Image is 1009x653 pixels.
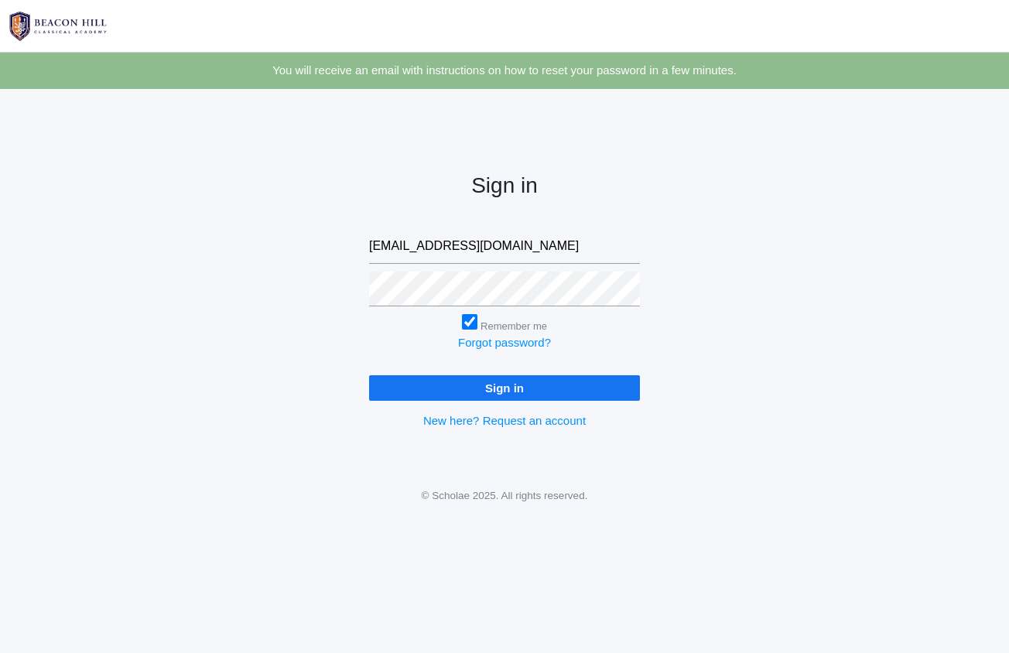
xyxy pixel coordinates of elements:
input: Sign in [369,375,640,401]
h2: Sign in [369,174,640,198]
label: Remember me [481,320,547,332]
a: Forgot password? [458,336,551,349]
a: New here? Request an account [423,414,586,427]
input: Email address [369,229,640,264]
